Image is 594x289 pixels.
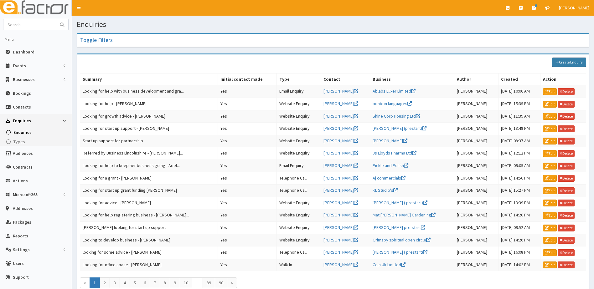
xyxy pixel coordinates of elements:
td: Yes [218,246,277,259]
th: Type [276,74,321,85]
a: 3 [110,277,120,288]
th: Author [454,74,498,85]
span: Bookings [13,90,31,96]
a: bonbon languages [373,101,412,106]
a: Edit [543,237,557,244]
a: [PERSON_NAME] [323,200,358,205]
td: Looking for start up grant funding [PERSON_NAME] [80,185,218,197]
td: Yes [218,197,277,209]
td: Telephone Call [276,172,321,185]
td: [DATE] 11:39 AM [498,110,540,123]
td: Website Enquiry [276,209,321,222]
a: Toggle Filters [80,36,113,43]
span: Dashboard [13,49,34,55]
td: [DATE] 14:56 PM [498,172,540,185]
a: [PERSON_NAME] ( prestart) [373,249,427,255]
a: Edit [543,88,557,95]
span: Events [13,63,26,68]
a: [PERSON_NAME] [323,187,358,193]
td: Looking for a grant - [PERSON_NAME] [80,172,218,185]
a: [PERSON_NAME] ( prestart) [373,200,427,205]
span: Microsoft365 [13,192,38,197]
a: » [227,277,237,288]
td: Telephone Call [276,246,321,259]
td: [PERSON_NAME] [454,135,498,147]
a: Edit [543,150,557,157]
td: Email Enquiry [276,85,321,98]
th: Summary [80,74,218,85]
th: Business [370,74,454,85]
td: Yes [218,234,277,246]
a: Mat [PERSON_NAME] Gardening [373,212,436,218]
td: Yes [218,98,277,110]
td: Yes [218,135,277,147]
span: Businesses [13,77,35,82]
a: Cejn Uk Limited [373,262,405,267]
a: Edit [543,175,557,182]
td: Website Enquiry [276,234,321,246]
td: [PERSON_NAME] [454,259,498,271]
td: Yes [218,221,277,234]
td: looking for some advice - [PERSON_NAME] [80,246,218,259]
span: Enquiries [13,129,32,135]
a: [PERSON_NAME] [323,262,358,267]
td: Looking for advice - [PERSON_NAME] [80,197,218,209]
td: Looking for start up support - [PERSON_NAME] [80,123,218,135]
h1: Enquiries [77,20,589,28]
td: Email Enquiry [276,160,321,172]
a: [PERSON_NAME] [323,125,358,131]
a: Grimsby spiritual open circle [373,237,431,243]
td: Looking to develop business - [PERSON_NAME] [80,234,218,246]
a: Edit [543,138,557,144]
td: [DATE] 12:12 PM [498,147,540,160]
td: Yes [218,259,277,271]
th: Created [498,74,540,85]
a: Edit [543,261,557,268]
a: Create Enquiry [552,58,586,67]
td: Website Enquiry [276,135,321,147]
td: Looking for help with business development and gra... [80,85,218,98]
td: [DATE] 16:08 PM [498,246,540,259]
td: [PERSON_NAME] [454,246,498,259]
a: Edit [543,125,557,132]
a: Delete [558,150,575,157]
th: Contact [321,74,370,85]
td: Start up support for partnership [80,135,218,147]
a: Types [2,137,72,146]
td: [PERSON_NAME] [454,221,498,234]
a: Delete [558,249,575,256]
a: 89 [203,277,215,288]
td: Looking for help - [PERSON_NAME] [80,98,218,110]
a: Delete [558,225,575,231]
a: [PERSON_NAME] [323,113,358,119]
span: Settings [13,247,30,252]
a: [PERSON_NAME] [323,138,358,144]
td: [PERSON_NAME] [454,185,498,197]
a: Delete [558,138,575,144]
span: Packages [13,219,31,225]
a: Shine Corp Housing Ltd [373,113,420,119]
span: 1 [90,277,100,288]
a: Edit [543,113,557,120]
a: [PERSON_NAME] pre-start [373,225,425,230]
a: Delete [558,200,575,206]
a: [PERSON_NAME] [323,163,358,168]
td: [PERSON_NAME] [454,172,498,185]
a: Delete [558,261,575,268]
a: 2 [100,277,110,288]
a: Edit [543,225,557,231]
a: 8 [160,277,170,288]
td: Yes [218,209,277,222]
td: [PERSON_NAME] [454,85,498,98]
td: [DATE] 15:39 PM [498,98,540,110]
a: KL Studio's [373,187,398,193]
a: 7 [150,277,160,288]
td: Referred by Business Lincolnshire - [PERSON_NAME]... [80,147,218,160]
a: Aj commercials [373,175,405,181]
td: Yes [218,110,277,123]
td: [DATE] 15:27 PM [498,185,540,197]
span: Addresses [13,205,33,211]
td: [PERSON_NAME] [454,209,498,222]
td: Yes [218,160,277,172]
a: [PERSON_NAME] [323,175,358,181]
